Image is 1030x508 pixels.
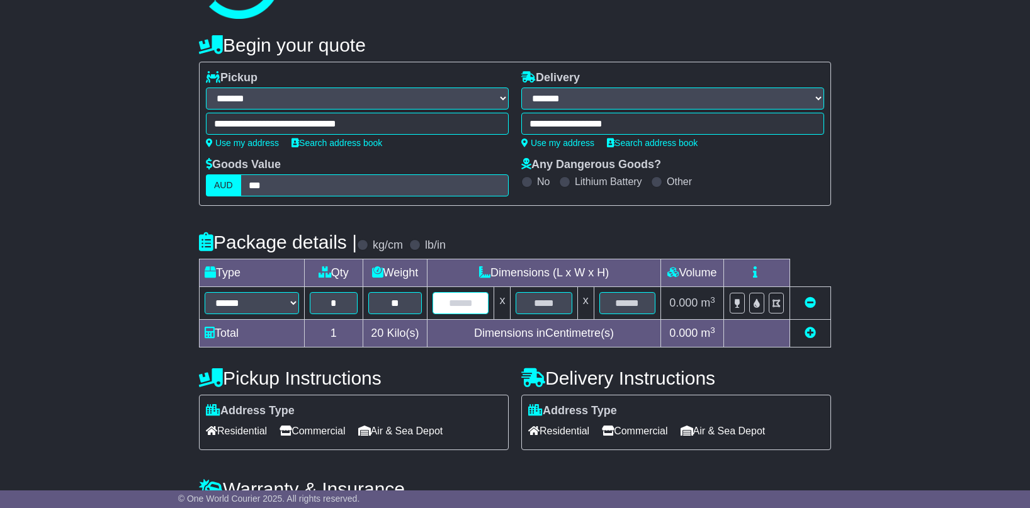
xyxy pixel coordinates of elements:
span: Commercial [280,421,345,441]
td: Total [200,320,305,347]
td: Dimensions in Centimetre(s) [427,320,661,347]
span: Air & Sea Depot [681,421,766,441]
label: No [537,176,550,188]
span: Air & Sea Depot [358,421,443,441]
h4: Delivery Instructions [521,368,831,388]
label: Any Dangerous Goods? [521,158,661,172]
span: Commercial [602,421,667,441]
label: lb/in [425,239,446,252]
td: Weight [363,259,427,287]
h4: Package details | [199,232,357,252]
h4: Warranty & Insurance [199,478,831,499]
a: Use my address [521,138,594,148]
span: 20 [371,327,383,339]
td: x [494,287,511,320]
span: 0.000 [669,296,698,309]
td: Kilo(s) [363,320,427,347]
h4: Pickup Instructions [199,368,509,388]
span: 0.000 [669,327,698,339]
label: Delivery [521,71,580,85]
a: Search address book [607,138,698,148]
label: Goods Value [206,158,281,172]
sup: 3 [710,295,715,305]
span: Residential [206,421,267,441]
label: Address Type [528,404,617,418]
label: Lithium Battery [575,176,642,188]
span: © One World Courier 2025. All rights reserved. [178,494,360,504]
a: Remove this item [805,296,816,309]
label: kg/cm [373,239,403,252]
td: Volume [660,259,723,287]
td: Qty [305,259,363,287]
a: Use my address [206,138,279,148]
td: 1 [305,320,363,347]
label: Pickup [206,71,257,85]
a: Add new item [805,327,816,339]
span: m [701,296,715,309]
span: Residential [528,421,589,441]
label: Address Type [206,404,295,418]
sup: 3 [710,325,715,335]
h4: Begin your quote [199,35,831,55]
td: Dimensions (L x W x H) [427,259,661,287]
label: AUD [206,174,241,196]
a: Search address book [291,138,382,148]
td: x [577,287,594,320]
label: Other [667,176,692,188]
td: Type [200,259,305,287]
span: m [701,327,715,339]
